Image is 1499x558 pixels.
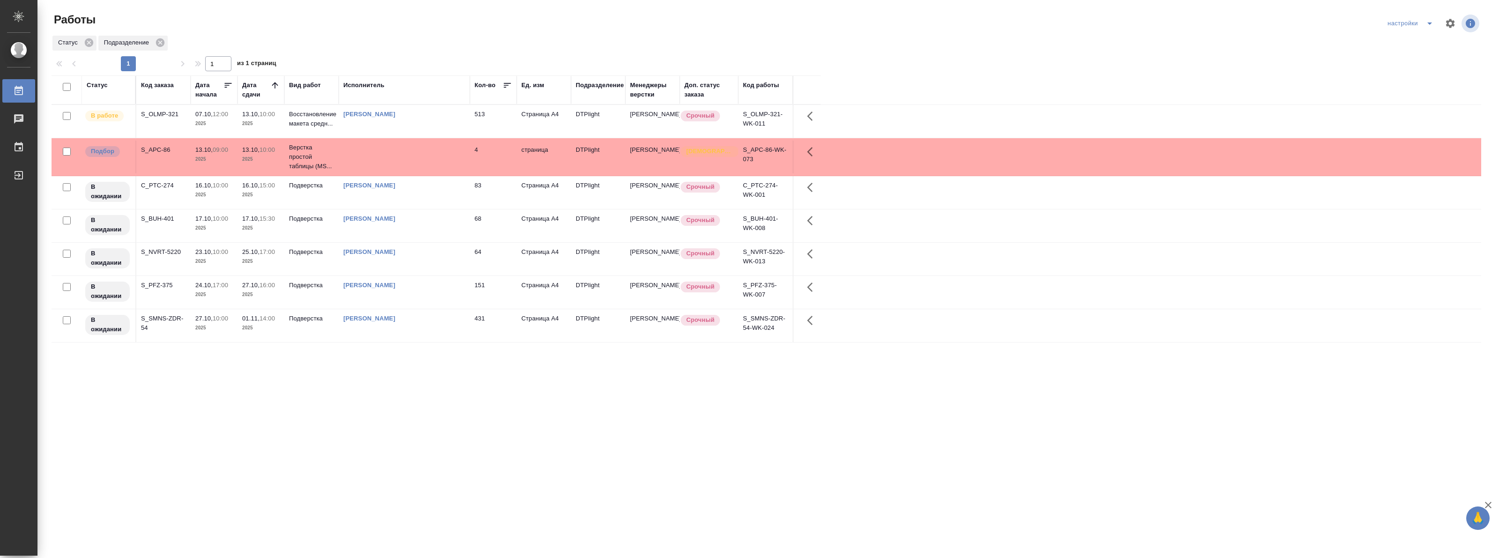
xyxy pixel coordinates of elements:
[242,323,280,333] p: 2025
[1439,12,1462,35] span: Настроить таблицу
[630,281,675,290] p: [PERSON_NAME]
[242,282,260,289] p: 27.10,
[470,209,517,242] td: 68
[470,276,517,309] td: 151
[571,141,625,173] td: DTPlight
[571,105,625,138] td: DTPlight
[104,38,152,47] p: Подразделение
[1470,508,1486,528] span: 🙏
[195,323,233,333] p: 2025
[242,223,280,233] p: 2025
[738,141,793,173] td: S_APC-86-WK-073
[470,176,517,209] td: 83
[517,176,571,209] td: Страница А4
[52,12,96,27] span: Работы
[801,141,824,163] button: Здесь прячутся важные кнопки
[470,105,517,138] td: 513
[571,209,625,242] td: DTPlight
[686,147,733,156] p: [DEMOGRAPHIC_DATA]
[571,276,625,309] td: DTPlight
[195,248,213,255] p: 23.10,
[84,247,131,269] div: Исполнитель назначен, приступать к работе пока рано
[195,223,233,233] p: 2025
[630,110,675,119] p: [PERSON_NAME]
[1385,16,1439,31] div: split button
[260,315,275,322] p: 14:00
[195,190,233,200] p: 2025
[289,281,334,290] p: Подверстка
[686,216,714,225] p: Срочный
[517,243,571,275] td: Страница А4
[195,282,213,289] p: 24.10,
[1462,15,1481,32] span: Посмотреть информацию
[141,110,186,119] div: S_OLMP-321
[801,243,824,265] button: Здесь прячутся важные кнопки
[84,110,131,122] div: Исполнитель выполняет работу
[213,315,228,322] p: 10:00
[289,247,334,257] p: Подверстка
[87,81,108,90] div: Статус
[242,257,280,266] p: 2025
[686,182,714,192] p: Срочный
[141,281,186,290] div: S_PFZ-375
[242,155,280,164] p: 2025
[630,81,675,99] div: Менеджеры верстки
[84,181,131,203] div: Исполнитель назначен, приступать к работе пока рано
[260,282,275,289] p: 16:00
[738,243,793,275] td: S_NVRT-5220-WK-013
[213,146,228,153] p: 09:00
[195,215,213,222] p: 17.10,
[571,309,625,342] td: DTPlight
[571,176,625,209] td: DTPlight
[1466,506,1490,530] button: 🙏
[242,190,280,200] p: 2025
[195,155,233,164] p: 2025
[195,182,213,189] p: 16.10,
[91,249,124,268] p: В ожидании
[571,243,625,275] td: DTPlight
[801,105,824,127] button: Здесь прячутся важные кнопки
[684,81,734,99] div: Доп. статус заказа
[58,38,81,47] p: Статус
[801,276,824,298] button: Здесь прячутся важные кнопки
[242,111,260,118] p: 13.10,
[195,146,213,153] p: 13.10,
[84,314,131,336] div: Исполнитель назначен, приступать к работе пока рано
[242,290,280,299] p: 2025
[517,141,571,173] td: страница
[195,119,233,128] p: 2025
[289,314,334,323] p: Подверстка
[84,214,131,236] div: Исполнитель назначен, приступать к работе пока рано
[289,214,334,223] p: Подверстка
[141,314,186,333] div: S_SMNS-ZDR-54
[470,309,517,342] td: 431
[84,281,131,303] div: Исполнитель назначен, приступать к работе пока рано
[52,36,96,51] div: Статус
[630,181,675,190] p: [PERSON_NAME]
[630,247,675,257] p: [PERSON_NAME]
[84,145,131,158] div: Можно подбирать исполнителей
[686,111,714,120] p: Срочный
[343,182,395,189] a: [PERSON_NAME]
[141,145,186,155] div: S_APC-86
[242,248,260,255] p: 25.10,
[470,141,517,173] td: 4
[242,119,280,128] p: 2025
[195,81,223,99] div: Дата начала
[141,214,186,223] div: S_BUH-401
[242,146,260,153] p: 13.10,
[630,314,675,323] p: [PERSON_NAME]
[213,248,228,255] p: 10:00
[260,182,275,189] p: 15:00
[738,276,793,309] td: S_PFZ-375-WK-007
[91,282,124,301] p: В ожидании
[517,309,571,342] td: Страница А4
[343,282,395,289] a: [PERSON_NAME]
[801,209,824,232] button: Здесь прячутся важные кнопки
[343,215,395,222] a: [PERSON_NAME]
[91,315,124,334] p: В ожидании
[576,81,624,90] div: Подразделение
[343,248,395,255] a: [PERSON_NAME]
[242,215,260,222] p: 17.10,
[801,176,824,199] button: Здесь прячутся важные кнопки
